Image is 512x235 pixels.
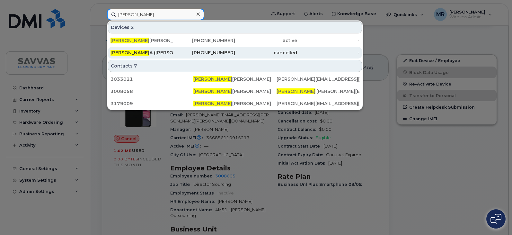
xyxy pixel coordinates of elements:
div: [PERSON_NAME] [193,76,276,82]
span: [PERSON_NAME] [110,50,149,56]
div: 3033021 [110,76,193,82]
div: [PERSON_NAME] [193,88,276,95]
div: - [297,50,359,56]
a: [PERSON_NAME]A ([PERSON_NAME]) [PERSON_NAME][PHONE_NUMBER]cancelled- [108,47,362,59]
a: 3179009[PERSON_NAME][PERSON_NAME][PERSON_NAME][EMAIL_ADDRESS][PERSON_NAME][PERSON_NAME][DOMAIN_NAME] [108,98,362,109]
span: 2 [131,24,134,31]
div: [PERSON_NAME][EMAIL_ADDRESS][PERSON_NAME][PERSON_NAME][DOMAIN_NAME] [277,76,359,82]
span: [PERSON_NAME] [193,101,232,106]
div: 3179009 [110,100,193,107]
span: [PERSON_NAME] [110,38,149,43]
a: 3033021[PERSON_NAME][PERSON_NAME][PERSON_NAME][EMAIL_ADDRESS][PERSON_NAME][PERSON_NAME][DOMAIN_NAME] [108,73,362,85]
input: Find something... [107,9,204,20]
span: [PERSON_NAME] [277,88,315,94]
a: [PERSON_NAME][PERSON_NAME][PHONE_NUMBER]active- [108,35,362,46]
div: [PERSON_NAME] [110,37,173,44]
a: 3008058[PERSON_NAME][PERSON_NAME][PERSON_NAME].[PERSON_NAME][EMAIL_ADDRESS][PERSON_NAME][DOMAIN_N... [108,86,362,97]
span: [PERSON_NAME] [193,88,232,94]
div: [PHONE_NUMBER] [173,50,235,56]
div: [PERSON_NAME][EMAIL_ADDRESS][PERSON_NAME][PERSON_NAME][DOMAIN_NAME] [277,100,359,107]
img: Open chat [490,214,501,224]
div: A ([PERSON_NAME]) [PERSON_NAME] [110,50,173,56]
div: 3008058 [110,88,193,95]
div: [PHONE_NUMBER] [173,37,235,44]
span: 7 [134,63,137,69]
div: Contacts [108,60,362,72]
div: cancelled [235,50,297,56]
div: [PERSON_NAME] [193,100,276,107]
div: .[PERSON_NAME][EMAIL_ADDRESS][PERSON_NAME][DOMAIN_NAME] [277,88,359,95]
div: active [235,37,297,44]
div: Devices [108,21,362,33]
div: - [297,37,359,44]
span: [PERSON_NAME] [193,76,232,82]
